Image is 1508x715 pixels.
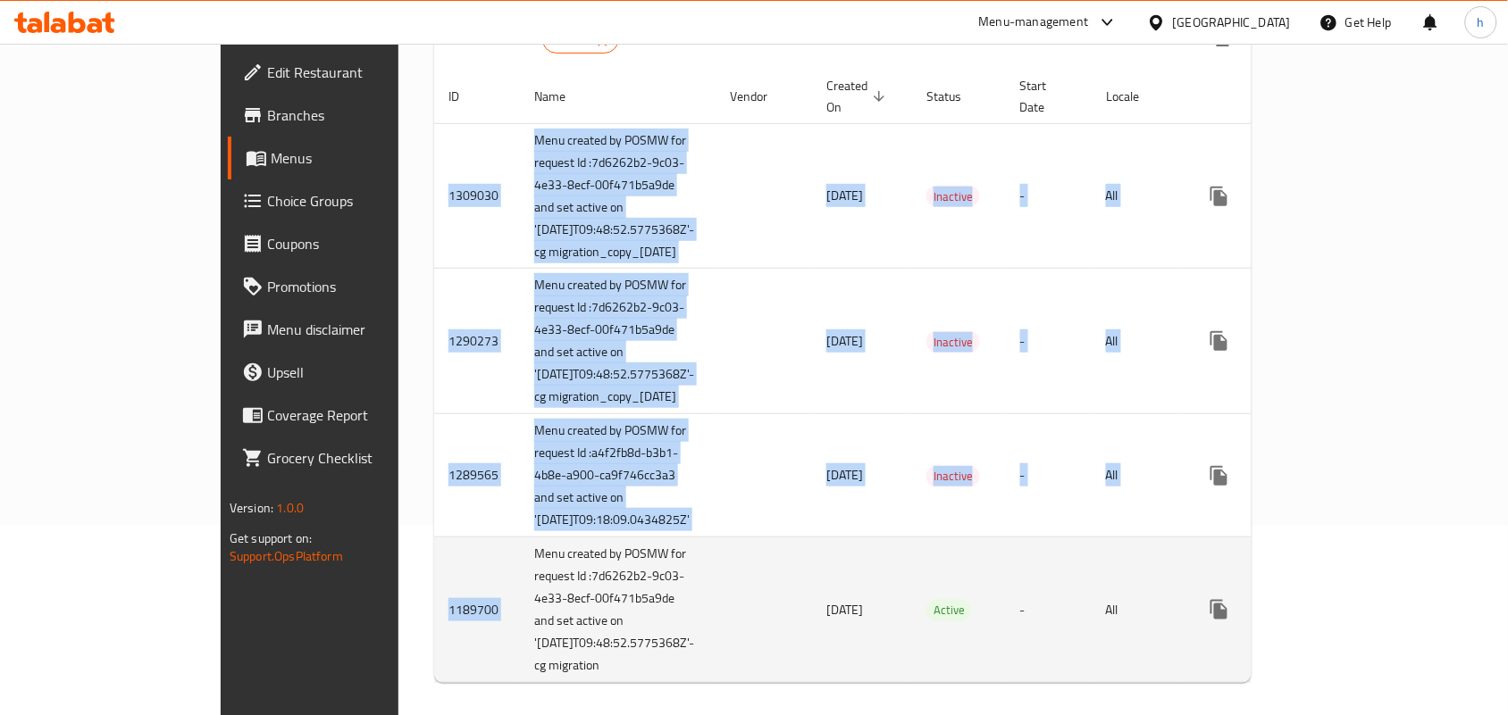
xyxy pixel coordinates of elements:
[1092,414,1184,537] td: All
[1006,269,1092,414] td: -
[267,233,458,254] span: Coupons
[228,308,473,351] a: Menu disclaimer
[267,319,458,340] span: Menu disclaimer
[267,276,458,297] span: Promotions
[926,187,980,207] span: Inactive
[1241,175,1284,218] button: Change Status
[228,436,473,479] a: Grocery Checklist
[926,332,980,353] span: Inactive
[1006,414,1092,537] td: -
[1173,12,1291,32] div: [GEOGRAPHIC_DATA]
[230,527,312,550] span: Get support on:
[228,51,473,94] a: Edit Restaurant
[534,86,589,107] span: Name
[1006,537,1092,683] td: -
[1092,123,1184,269] td: All
[826,598,863,621] span: [DATE]
[434,537,520,683] td: 1189700
[926,186,980,207] div: Inactive
[434,70,1384,684] table: enhanced table
[267,62,458,83] span: Edit Restaurant
[1198,320,1241,362] button: more
[826,463,863,486] span: [DATE]
[1241,588,1284,631] button: Change Status
[267,404,458,426] span: Coverage Report
[448,86,482,107] span: ID
[434,414,520,537] td: 1289565
[730,86,791,107] span: Vendor
[267,190,458,212] span: Choice Groups
[1006,123,1092,269] td: -
[276,496,304,520] span: 1.0.0
[228,137,473,179] a: Menus
[228,179,473,222] a: Choice Groups
[520,537,716,683] td: Menu created by POSMW for request Id :7d6262b2-9c03-4e33-8ecf-00f471b5a9de and set active on '[DA...
[434,123,520,269] td: 1309030
[926,331,980,353] div: Inactive
[979,12,1089,33] div: Menu-management
[520,414,716,537] td: Menu created by POSMW for request Id :a4f2fb8d-b3b1-4b8e-a900-ca9f746cc3a3 and set active on '[DA...
[228,351,473,394] a: Upsell
[267,362,458,383] span: Upsell
[926,466,980,486] span: Inactive
[434,269,520,414] td: 1290273
[826,75,891,118] span: Created On
[1478,12,1485,32] span: h
[228,394,473,436] a: Coverage Report
[448,24,619,54] h2: Menus List
[1198,588,1241,631] button: more
[926,600,972,620] span: Active
[267,447,458,469] span: Grocery Checklist
[1092,269,1184,414] td: All
[1241,320,1284,362] button: Change Status
[926,600,972,621] div: Active
[1092,537,1184,683] td: All
[230,496,273,520] span: Version:
[1020,75,1070,118] span: Start Date
[926,466,980,487] div: Inactive
[520,269,716,414] td: Menu created by POSMW for request Id :7d6262b2-9c03-4e33-8ecf-00f471b5a9de and set active on '[DA...
[826,329,863,353] span: [DATE]
[1106,86,1162,107] span: Locale
[228,265,473,308] a: Promotions
[228,222,473,265] a: Coupons
[1198,175,1241,218] button: more
[1241,454,1284,497] button: Change Status
[1184,70,1384,124] th: Actions
[271,147,458,169] span: Menus
[1198,454,1241,497] button: more
[926,86,984,107] span: Status
[230,545,343,568] a: Support.OpsPlatform
[228,94,473,137] a: Branches
[267,104,458,126] span: Branches
[826,184,863,207] span: [DATE]
[520,123,716,269] td: Menu created by POSMW for request Id :7d6262b2-9c03-4e33-8ecf-00f471b5a9de and set active on '[DA...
